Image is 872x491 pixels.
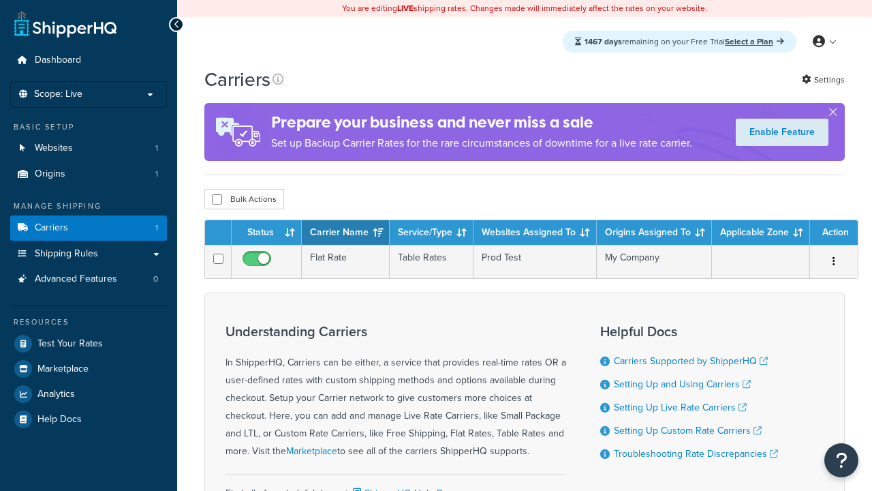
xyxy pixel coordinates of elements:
span: Scope: Live [34,89,82,100]
th: Websites Assigned To: activate to sort column ascending [473,220,597,245]
a: Help Docs [10,407,167,432]
h3: Helpful Docs [600,324,778,339]
td: Table Rates [390,245,473,278]
div: Resources [10,316,167,328]
a: Carriers 1 [10,215,167,241]
th: Origins Assigned To: activate to sort column ascending [597,220,712,245]
img: ad-rules-rateshop-fe6ec290ccb7230408bd80ed9643f0289d75e0ffd9eb532fc0e269fcd187b520.png [204,103,271,161]
span: Help Docs [37,414,82,426]
a: Settings [802,70,845,89]
a: Enable Feature [736,119,828,146]
span: Marketplace [37,363,89,375]
a: Websites 1 [10,136,167,161]
a: Marketplace [10,357,167,381]
p: Set up Backup Carrier Rates for the rare circumstances of downtime for a live rate carrier. [271,134,692,153]
a: Setting Up Custom Rate Carriers [614,423,762,438]
a: Shipping Rules [10,241,167,267]
a: Advanced Features 0 [10,267,167,292]
h4: Prepare your business and never miss a sale [271,111,692,134]
span: Advanced Features [35,273,117,285]
td: Prod Test [473,245,597,278]
span: Dashboard [35,55,81,66]
span: Carriers [35,222,68,234]
li: Carriers [10,215,167,241]
span: 1 [155,168,158,180]
th: Status: activate to sort column ascending [232,220,302,245]
span: Analytics [37,389,75,400]
a: Dashboard [10,48,167,73]
b: LIVE [397,2,414,14]
a: Carriers Supported by ShipperHQ [614,354,768,368]
a: ShipperHQ Home [14,10,116,38]
span: 0 [153,273,158,285]
th: Carrier Name: activate to sort column ascending [302,220,390,245]
td: My Company [597,245,712,278]
a: Marketplace [286,444,337,458]
td: Flat Rate [302,245,390,278]
a: Setting Up and Using Carriers [614,377,751,391]
div: Manage Shipping [10,200,167,212]
a: Troubleshooting Rate Discrepancies [614,447,778,461]
button: Open Resource Center [824,443,858,477]
button: Bulk Actions [204,189,284,209]
a: Analytics [10,382,167,406]
a: Select a Plan [725,35,784,48]
span: Origins [35,168,65,180]
h3: Understanding Carriers [225,324,566,339]
span: 1 [155,143,158,154]
th: Service/Type: activate to sort column ascending [390,220,473,245]
span: 1 [155,222,158,234]
th: Applicable Zone: activate to sort column ascending [712,220,810,245]
li: Advanced Features [10,267,167,292]
h1: Carriers [204,66,270,93]
div: remaining on your Free Trial [563,31,796,53]
a: Setting Up Live Rate Carriers [614,400,747,415]
strong: 1467 days [585,35,622,48]
li: Origins [10,162,167,187]
a: Origins 1 [10,162,167,187]
div: In ShipperHQ, Carriers can be either, a service that provides real-time rates OR a user-defined r... [225,324,566,460]
li: Websites [10,136,167,161]
span: Shipping Rules [35,248,98,260]
th: Action [810,220,858,245]
span: Websites [35,143,73,154]
span: Test Your Rates [37,338,103,350]
a: Test Your Rates [10,331,167,356]
div: Basic Setup [10,121,167,133]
